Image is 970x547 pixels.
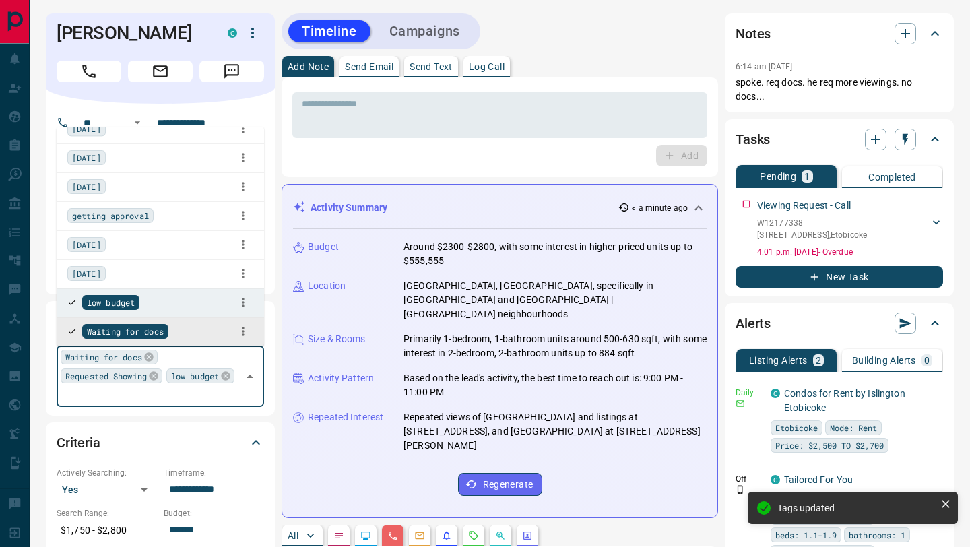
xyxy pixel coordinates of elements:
[65,369,147,383] span: Requested Showing
[830,421,877,435] span: Mode: Rent
[414,530,425,541] svg: Emails
[495,530,506,541] svg: Opportunities
[441,530,452,541] svg: Listing Alerts
[228,28,237,38] div: condos.ca
[333,530,344,541] svg: Notes
[784,474,853,485] a: Tailored For You
[308,371,374,385] p: Activity Pattern
[771,475,780,484] div: condos.ca
[61,368,162,383] div: Requested Showing
[736,307,943,340] div: Alerts
[736,473,763,485] p: Off
[72,210,149,223] span: getting approval
[57,479,157,501] div: Yes
[868,172,916,182] p: Completed
[72,123,101,136] span: [DATE]
[199,61,264,82] span: Message
[376,20,474,42] button: Campaigns
[87,325,164,339] span: Waiting for docs
[288,20,370,42] button: Timeline
[311,201,387,215] p: Activity Summary
[72,238,101,252] span: [DATE]
[128,61,193,82] span: Email
[129,115,145,131] button: Open
[632,202,688,214] p: < a minute ago
[736,18,943,50] div: Notes
[360,530,371,541] svg: Lead Browsing Activity
[757,214,943,244] div: W12177338[STREET_ADDRESS],Etobicoke
[57,507,157,519] p: Search Range:
[293,195,707,220] div: Activity Summary< a minute ago
[775,421,818,435] span: Etobicoke
[757,246,943,258] p: 4:01 p.m. [DATE] - Overdue
[240,367,259,386] button: Close
[736,387,763,399] p: Daily
[775,439,884,452] span: Price: $2,500 TO $2,700
[87,296,135,310] span: low budget
[308,410,383,424] p: Repeated Interest
[777,503,935,513] div: Tags updated
[403,240,707,268] p: Around $2300-$2800, with some interest in higher-priced units up to $555,555
[166,368,234,383] div: low budget
[403,410,707,453] p: Repeated views of [GEOGRAPHIC_DATA] and listings at [STREET_ADDRESS], and [GEOGRAPHIC_DATA] at [S...
[736,123,943,156] div: Tasks
[164,507,264,519] p: Budget:
[345,62,393,71] p: Send Email
[57,22,207,44] h1: [PERSON_NAME]
[308,279,346,293] p: Location
[736,75,943,104] p: spoke. req docs. he req more viewings. no docs...
[288,531,298,540] p: All
[757,229,867,241] p: [STREET_ADDRESS] , Etobicoke
[784,388,905,413] a: Condos for Rent by Islington Etobicoke
[757,199,851,213] p: Viewing Request - Call
[72,267,101,281] span: [DATE]
[736,62,793,71] p: 6:14 am [DATE]
[736,23,771,44] h2: Notes
[403,332,707,360] p: Primarily 1-bedroom, 1-bathroom units around 500-630 sqft, with some interest in 2-bedroom, 2-bat...
[736,485,745,494] svg: Push Notification Only
[469,62,505,71] p: Log Call
[458,473,542,496] button: Regenerate
[403,371,707,399] p: Based on the lead's activity, the best time to reach out is: 9:00 PM - 11:00 PM
[852,356,916,365] p: Building Alerts
[171,369,219,383] span: low budget
[816,356,821,365] p: 2
[736,129,770,150] h2: Tasks
[749,356,808,365] p: Listing Alerts
[522,530,533,541] svg: Agent Actions
[72,152,101,165] span: [DATE]
[924,356,930,365] p: 0
[410,62,453,71] p: Send Text
[288,62,329,71] p: Add Note
[403,279,707,321] p: [GEOGRAPHIC_DATA], [GEOGRAPHIC_DATA], specifically in [GEOGRAPHIC_DATA] and [GEOGRAPHIC_DATA] | [...
[57,519,157,542] p: $1,750 - $2,800
[57,426,264,459] div: Criteria
[65,350,142,364] span: Waiting for docs
[736,266,943,288] button: New Task
[736,313,771,334] h2: Alerts
[308,332,366,346] p: Size & Rooms
[804,172,810,181] p: 1
[771,389,780,398] div: condos.ca
[57,467,157,479] p: Actively Searching:
[468,530,479,541] svg: Requests
[57,432,100,453] h2: Criteria
[72,181,101,194] span: [DATE]
[760,172,796,181] p: Pending
[61,350,158,364] div: Waiting for docs
[164,467,264,479] p: Timeframe:
[736,399,745,408] svg: Email
[387,530,398,541] svg: Calls
[57,61,121,82] span: Call
[308,240,339,254] p: Budget
[757,217,867,229] p: W12177338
